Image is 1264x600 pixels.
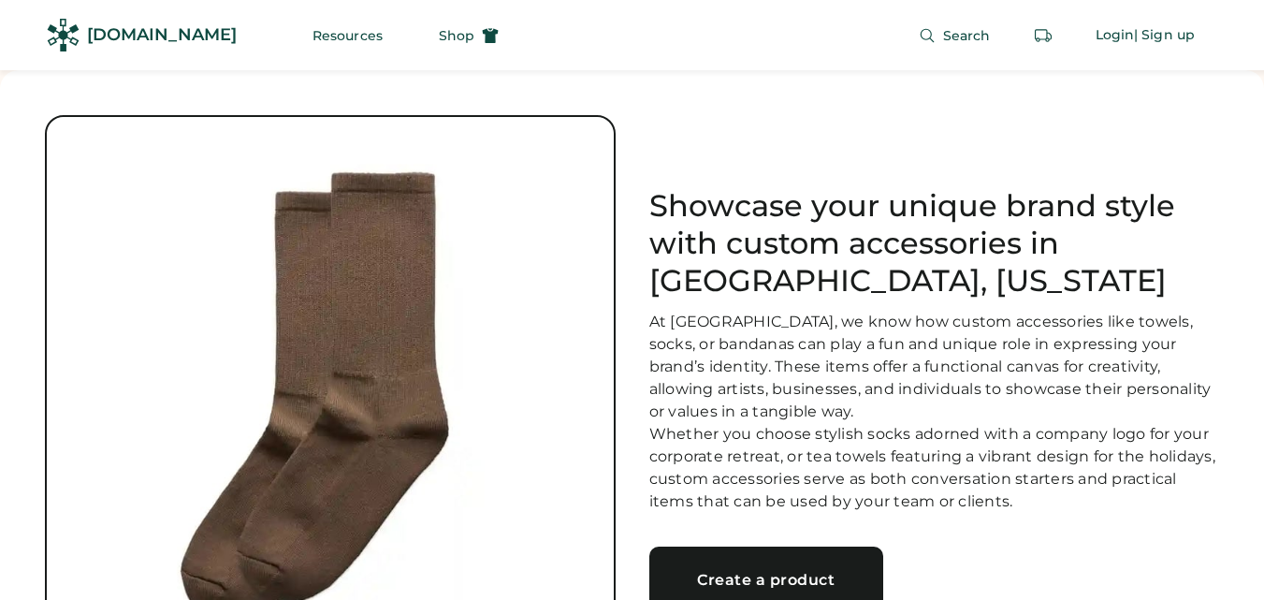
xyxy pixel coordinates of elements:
[649,311,1220,513] div: At [GEOGRAPHIC_DATA], we know how custom accessories like towels, socks, or bandanas can play a f...
[47,19,80,51] img: Rendered Logo - Screens
[896,17,1013,54] button: Search
[416,17,521,54] button: Shop
[1134,26,1195,45] div: | Sign up
[649,187,1220,300] h1: Showcase your unique brand style with custom accessories in [GEOGRAPHIC_DATA], [US_STATE]
[672,573,861,588] div: Create a product
[87,23,237,47] div: [DOMAIN_NAME]
[943,29,991,42] span: Search
[290,17,405,54] button: Resources
[439,29,474,42] span: Shop
[1024,17,1062,54] button: Retrieve an order
[1096,26,1135,45] div: Login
